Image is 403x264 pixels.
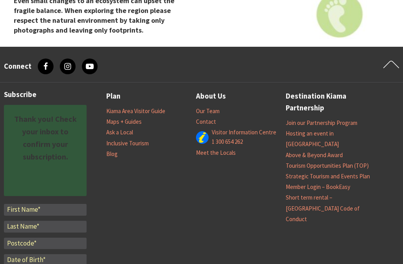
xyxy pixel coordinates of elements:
a: Join our Partnership Program [286,119,357,127]
a: Ask a Local [106,128,133,136]
a: Destination Kiama Partnership [286,90,375,114]
input: First Name* [4,204,87,216]
a: Visitor Information Centre [212,128,276,136]
a: Our Team [196,107,220,115]
a: Short term rental – [GEOGRAPHIC_DATA] Code of Conduct [286,194,360,223]
a: Blog [106,150,118,158]
a: Above & Beyond Award [286,151,343,159]
a: Maps + Guides [106,118,142,126]
a: 1 300 654 262 [212,138,243,146]
div: Thank you! Check your inbox to confirm your subscription. fbq('set', 'agent', 'wordpress-6.8.2-3.... [4,105,87,196]
a: Kiama Area Visitor Guide [106,107,165,115]
input: Postcode* [4,238,87,249]
h3: Subscribe [4,90,87,99]
p: Thank you! Check your inbox to confirm your subscription. [12,113,79,188]
a: Plan [106,90,120,103]
a: Inclusive Tourism [106,139,149,147]
a: About Us [196,90,226,103]
h3: Connect [4,62,31,71]
a: Strategic Tourism and Events Plan [286,172,370,180]
a: Member Login – BookEasy [286,183,350,191]
a: Meet the Locals [196,149,236,157]
input: Last Name* [4,221,87,233]
a: Tourism Opportunities Plan (TOP) [286,162,369,170]
a: Contact [196,118,216,126]
a: Hosting an event in [GEOGRAPHIC_DATA] [286,130,339,148]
